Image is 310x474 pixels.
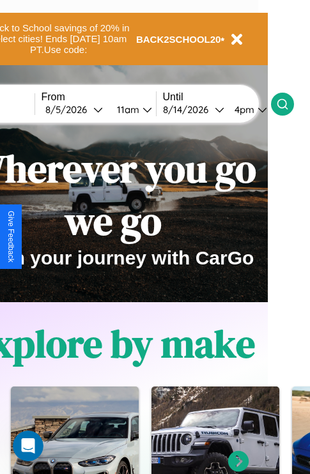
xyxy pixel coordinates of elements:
div: 11am [111,103,143,116]
iframe: Intercom live chat [13,431,43,461]
b: BACK2SCHOOL20 [136,34,221,45]
label: From [42,91,156,103]
button: 11am [107,103,156,116]
button: 8/5/2026 [42,103,107,116]
label: Until [163,91,271,103]
div: 4pm [228,103,258,116]
div: 8 / 5 / 2026 [45,103,93,116]
div: Give Feedback [6,211,15,263]
button: 4pm [224,103,271,116]
div: 8 / 14 / 2026 [163,103,215,116]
